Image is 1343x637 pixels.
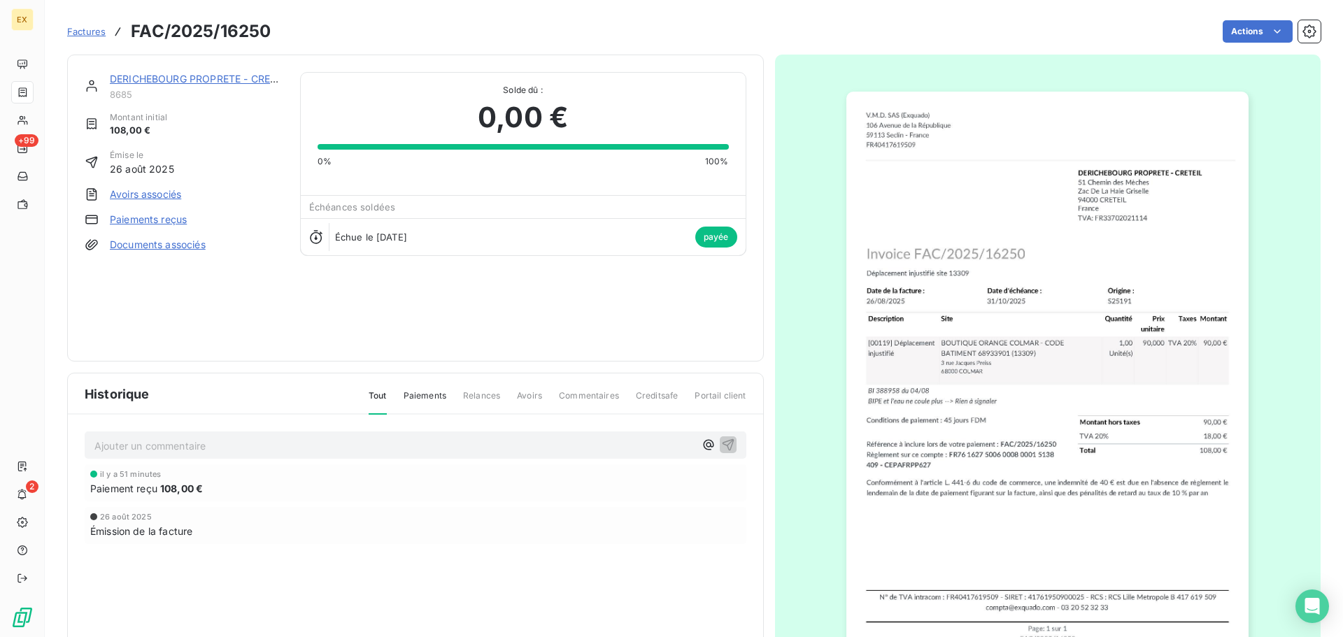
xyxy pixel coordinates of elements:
[695,227,737,248] span: payée
[463,389,500,413] span: Relances
[369,389,387,415] span: Tout
[110,111,167,124] span: Montant initial
[517,389,542,413] span: Avoirs
[131,19,271,44] h3: FAC/2025/16250
[11,606,34,629] img: Logo LeanPay
[335,231,407,243] span: Échue le [DATE]
[110,238,206,252] a: Documents associés
[110,73,291,85] a: DERICHEBOURG PROPRETE - CRETEIL
[110,162,174,176] span: 26 août 2025
[695,389,746,413] span: Portail client
[160,481,203,496] span: 108,00 €
[100,470,162,478] span: il y a 51 minutes
[318,155,332,168] span: 0%
[67,26,106,37] span: Factures
[90,481,157,496] span: Paiement reçu
[11,8,34,31] div: EX
[26,480,38,493] span: 2
[90,524,192,538] span: Émission de la facture
[67,24,106,38] a: Factures
[559,389,619,413] span: Commentaires
[110,149,174,162] span: Émise le
[1295,589,1329,623] div: Open Intercom Messenger
[478,96,568,138] span: 0,00 €
[309,201,396,213] span: Échéances soldées
[636,389,678,413] span: Creditsafe
[1223,20,1293,43] button: Actions
[15,134,38,147] span: +99
[110,187,181,201] a: Avoirs associés
[705,155,729,168] span: 100%
[100,513,152,521] span: 26 août 2025
[110,213,187,227] a: Paiements reçus
[110,89,283,100] span: 8685
[318,84,729,96] span: Solde dû :
[110,124,167,138] span: 108,00 €
[404,389,446,413] span: Paiements
[85,385,150,403] span: Historique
